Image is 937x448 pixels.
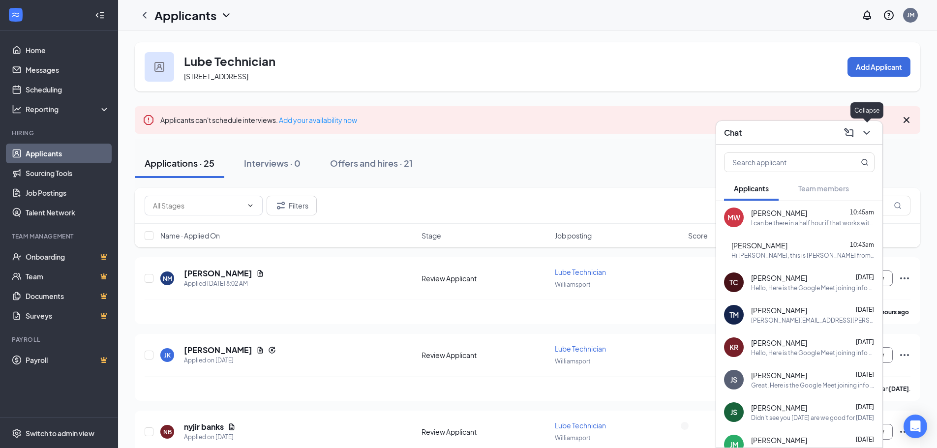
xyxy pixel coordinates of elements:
span: Job posting [555,231,592,240]
button: Add Applicant [847,57,910,77]
a: SurveysCrown [26,306,110,326]
svg: Ellipses [899,349,910,361]
a: Add your availability now [279,116,357,124]
svg: ChevronDown [246,202,254,209]
div: NM [163,274,172,283]
h5: [PERSON_NAME] [184,268,252,279]
span: [PERSON_NAME] [751,208,807,218]
svg: ChevronDown [220,9,232,21]
span: Williamsport [555,281,591,288]
div: Review Applicant [422,273,549,283]
a: Applicants [26,144,110,163]
svg: Document [256,269,264,277]
div: Offers and hires · 21 [330,157,413,169]
a: Job Postings [26,183,110,203]
img: user icon [154,62,164,72]
svg: MagnifyingGlass [894,202,902,209]
span: [PERSON_NAME] [751,273,807,283]
svg: Analysis [12,104,22,114]
span: Lube Technician [555,421,606,430]
svg: WorkstreamLogo [11,10,21,20]
span: [PERSON_NAME] [751,305,807,315]
div: JS [730,407,737,417]
span: 10:43am [850,241,874,248]
span: [DATE] [856,371,874,378]
div: Review Applicant [422,427,549,437]
a: Messages [26,60,110,80]
h3: Lube Technician [184,53,275,69]
h5: nyjir banks [184,421,224,432]
svg: ComposeMessage [843,127,855,139]
svg: Collapse [95,10,105,20]
span: Score [688,231,708,240]
span: [STREET_ADDRESS] [184,72,248,81]
a: Talent Network [26,203,110,222]
svg: Ellipses [899,426,910,438]
svg: Cross [901,114,912,126]
span: [DATE] [856,306,874,313]
a: Sourcing Tools [26,163,110,183]
span: Lube Technician [555,268,606,276]
div: Switch to admin view [26,428,94,438]
div: Interviews · 0 [244,157,301,169]
div: I can be there in a half hour if that works with you [751,219,875,227]
div: Great. Here is the Google Meet joining info Video call link: [URL][DOMAIN_NAME][PERSON_NAME] Or d... [751,381,875,389]
div: Hello, Here is the Google Meet joining info Video call link: [URL][DOMAIN_NAME] Or dial: ‪([GEOGR... [751,284,875,292]
b: 3 hours ago [877,308,909,316]
button: ComposeMessage [841,125,857,141]
svg: Reapply [268,346,276,354]
a: Home [26,40,110,60]
div: JS [730,375,737,385]
div: Team Management [12,232,108,240]
svg: ChevronDown [861,127,873,139]
div: Hiring [12,129,108,137]
span: Williamsport [555,358,591,365]
button: Filter Filters [267,196,317,215]
span: Lube Technician [555,344,606,353]
span: [PERSON_NAME] [751,403,807,413]
span: [DATE] [856,436,874,443]
span: [DATE] [856,273,874,281]
svg: ChevronLeft [139,9,151,21]
div: Applied on [DATE] [184,356,276,365]
b: [DATE] [889,385,909,392]
span: Name · Applied On [160,231,220,240]
div: Collapse [850,102,883,119]
div: TC [729,277,738,287]
span: Applicants [734,184,769,193]
span: Stage [422,231,441,240]
input: All Stages [153,200,242,211]
div: Hi [PERSON_NAME], this is [PERSON_NAME] from take 5 oil down in [GEOGRAPHIC_DATA]Was just curious... [731,251,875,260]
span: [DATE] [856,338,874,346]
span: Williamsport [555,434,591,442]
div: Applied on [DATE] [184,432,236,442]
svg: QuestionInfo [883,9,895,21]
div: Applied [DATE] 8:02 AM [184,279,264,289]
span: Team members [798,184,849,193]
div: Reporting [26,104,110,114]
div: Open Intercom Messenger [904,415,927,438]
input: Search applicant [725,153,841,172]
div: TM [729,310,739,320]
a: OnboardingCrown [26,247,110,267]
div: JM [907,11,914,19]
a: PayrollCrown [26,350,110,370]
svg: Filter [275,200,287,211]
button: ChevronDown [859,125,875,141]
h5: [PERSON_NAME] [184,345,252,356]
div: Hello, Here is the Google Meet joining info Video call link: [URL][DOMAIN_NAME] Or dial: ‪([GEOGR... [751,349,875,357]
div: MW [727,212,740,222]
span: [PERSON_NAME] [751,435,807,445]
div: NB [163,428,172,436]
h3: Chat [724,127,742,138]
div: [PERSON_NAME][EMAIL_ADDRESS][PERSON_NAME][DOMAIN_NAME] [751,316,875,325]
div: Applications · 25 [145,157,214,169]
svg: Document [256,346,264,354]
span: [DATE] [856,403,874,411]
a: Scheduling [26,80,110,99]
div: JK [164,351,171,359]
svg: Notifications [861,9,873,21]
h1: Applicants [154,7,216,24]
svg: MagnifyingGlass [861,158,869,166]
svg: Document [228,423,236,431]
